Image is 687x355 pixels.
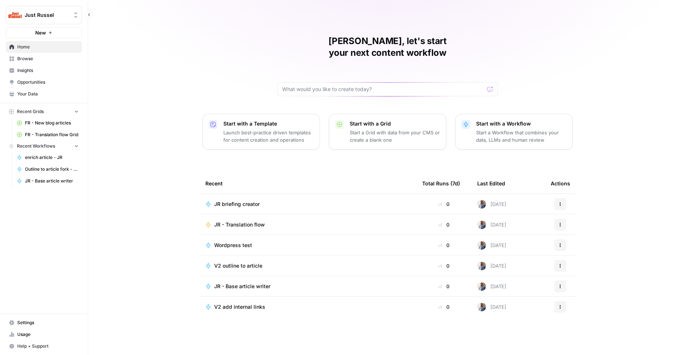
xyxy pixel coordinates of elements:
[17,79,79,86] span: Opportunities
[25,131,79,138] span: FR - Translation flow Grid
[205,173,410,193] div: Recent
[477,220,506,229] div: [DATE]
[6,6,82,24] button: Workspace: Just Russel
[205,283,410,290] a: JR - Base article writer
[8,8,22,22] img: Just Russel Logo
[6,76,82,88] a: Opportunities
[223,120,314,127] p: Start with a Template
[422,303,465,311] div: 0
[17,319,79,326] span: Settings
[422,242,465,249] div: 0
[6,141,82,152] button: Recent Workflows
[6,317,82,329] a: Settings
[6,53,82,65] a: Browse
[477,220,486,229] img: 542af2wjek5zirkck3dd1n2hljhm
[205,303,410,311] a: V2 add internal links
[422,200,465,208] div: 0
[422,283,465,290] div: 0
[477,303,506,311] div: [DATE]
[477,241,506,250] div: [DATE]
[223,129,314,144] p: Launch best-practice driven templates for content creation and operations
[25,11,69,19] span: Just Russel
[6,88,82,100] a: Your Data
[25,120,79,126] span: FR - New blog articles
[17,55,79,62] span: Browse
[202,114,320,150] button: Start with a TemplateLaunch best-practice driven templates for content creation and operations
[14,129,82,141] a: FR - Translation flow Grid
[205,262,410,269] a: V2 outline to article
[17,331,79,338] span: Usage
[205,221,410,228] a: JR - Translation flow
[205,200,410,208] a: JR briefing creator
[17,91,79,97] span: Your Data
[350,129,440,144] p: Start a Grid with data from your CMS or create a blank one
[477,200,506,209] div: [DATE]
[476,129,566,144] p: Start a Workflow that combines your data, LLMs and human review
[25,166,79,173] span: Outline to article fork - JR
[477,282,506,291] div: [DATE]
[205,242,410,249] a: Wordpress test
[477,200,486,209] img: 542af2wjek5zirkck3dd1n2hljhm
[214,221,265,228] span: JR - Translation flow
[477,173,505,193] div: Last Edited
[6,41,82,53] a: Home
[35,29,46,36] span: New
[214,262,262,269] span: V2 outline to article
[214,242,252,249] span: Wordpress test
[214,303,265,311] span: V2 add internal links
[17,343,79,349] span: Help + Support
[17,67,79,74] span: Insights
[350,120,440,127] p: Start with a Grid
[17,108,44,115] span: Recent Grids
[477,261,506,270] div: [DATE]
[214,283,270,290] span: JR - Base article writer
[6,65,82,76] a: Insights
[477,241,486,250] img: 542af2wjek5zirkck3dd1n2hljhm
[277,35,498,59] h1: [PERSON_NAME], let's start your next content workflow
[6,340,82,352] button: Help + Support
[17,143,55,149] span: Recent Workflows
[476,120,566,127] p: Start with a Workflow
[455,114,573,150] button: Start with a WorkflowStart a Workflow that combines your data, LLMs and human review
[477,261,486,270] img: 542af2wjek5zirkck3dd1n2hljhm
[6,27,82,38] button: New
[25,154,79,161] span: enrich article - JR
[422,262,465,269] div: 0
[282,86,484,93] input: What would you like to create today?
[477,282,486,291] img: 542af2wjek5zirkck3dd1n2hljhm
[422,221,465,228] div: 0
[6,329,82,340] a: Usage
[14,163,82,175] a: Outline to article fork - JR
[422,173,460,193] div: Total Runs (7d)
[17,44,79,50] span: Home
[329,114,446,150] button: Start with a GridStart a Grid with data from your CMS or create a blank one
[214,200,260,208] span: JR briefing creator
[551,173,570,193] div: Actions
[6,106,82,117] button: Recent Grids
[14,117,82,129] a: FR - New blog articles
[14,175,82,187] a: JR - Base article writer
[477,303,486,311] img: 542af2wjek5zirkck3dd1n2hljhm
[25,178,79,184] span: JR - Base article writer
[14,152,82,163] a: enrich article - JR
